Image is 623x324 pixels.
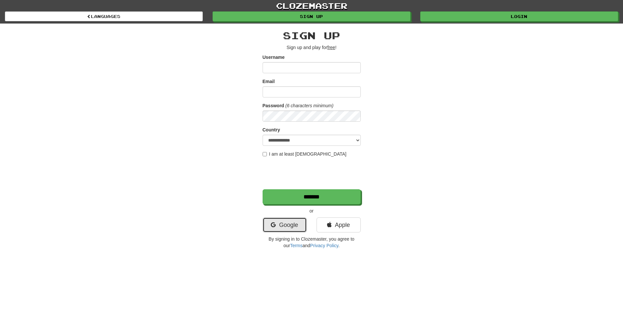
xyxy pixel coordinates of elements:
label: Email [263,78,275,85]
p: or [263,208,361,214]
label: Country [263,127,280,133]
a: Sign up [213,11,410,21]
a: Terms [290,243,303,248]
label: Username [263,54,285,60]
iframe: reCAPTCHA [263,161,362,186]
h2: Sign up [263,30,361,41]
a: Privacy Policy [310,243,338,248]
label: I am at least [DEMOGRAPHIC_DATA] [263,151,347,157]
input: I am at least [DEMOGRAPHIC_DATA] [263,152,267,156]
label: Password [263,102,284,109]
a: Languages [5,11,203,21]
p: By signing in to Clozemaster, you agree to our and . [263,236,361,249]
em: (6 characters minimum) [286,103,334,108]
a: Apple [317,217,361,232]
u: free [327,45,335,50]
a: Google [263,217,307,232]
a: Login [420,11,618,21]
p: Sign up and play for ! [263,44,361,51]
